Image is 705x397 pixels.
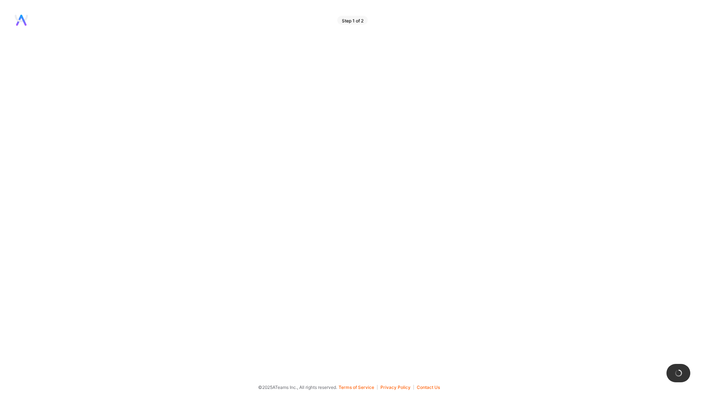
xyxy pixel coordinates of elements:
div: Step 1 of 2 [337,16,368,25]
button: Privacy Policy [380,385,414,390]
span: © 2025 ATeams Inc., All rights reserved. [258,383,337,391]
button: Contact Us [417,385,440,390]
img: loading [673,368,683,378]
button: Terms of Service [339,385,377,390]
